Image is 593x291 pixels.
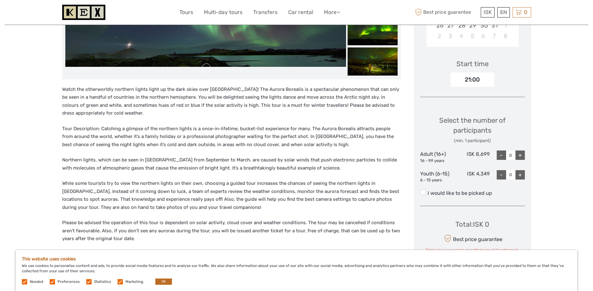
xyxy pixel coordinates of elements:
[500,20,511,31] div: Choose Saturday, November 1st, 2025
[455,170,490,183] div: ISK 4,349
[456,59,489,69] div: Start time
[72,10,79,17] button: Open LiveChat chat widget
[62,125,401,149] p: Tour Description: Catching a glimpse of the northern lights is a once-in-lifetime, bucket-list ex...
[467,20,478,31] div: Choose Wednesday, October 29th, 2025
[455,150,490,164] div: ISK 8,699
[434,31,445,41] div: Choose Sunday, November 2nd, 2025
[155,279,172,285] button: OK
[489,31,500,41] div: Choose Friday, November 7th, 2025
[515,170,525,180] div: +
[58,279,80,284] label: Preferences
[497,7,510,17] div: EN
[420,138,525,144] div: (min. 1 participant)
[420,190,525,197] label: I would like to be picked up
[62,5,105,20] img: 1261-44dab5bb-39f8-40da-b0c2-4d9fce00897c_logo_small.jpg
[420,158,455,164] div: 16 - 99 years
[497,170,506,180] div: -
[420,170,455,183] div: Youth (6-15)
[467,31,478,41] div: Choose Wednesday, November 5th, 2025
[16,250,577,291] div: We use cookies to personalise content and ads, to provide social media features and to analyse ou...
[484,9,492,15] span: ISK
[253,8,278,17] a: Transfers
[348,17,398,45] img: e46a0ea686ca42d783f300d319cea3b6_slider_thumbnail.jpg
[204,8,243,17] a: Multi-day tours
[523,9,528,15] span: 0
[456,20,467,31] div: Choose Tuesday, October 28th, 2025
[62,156,401,172] p: Northern lights, which can be seen in [GEOGRAPHIC_DATA] from September to March, are caused by so...
[94,279,111,284] label: Statistics
[414,7,479,17] span: Best price guarantee
[456,31,467,41] div: Choose Tuesday, November 4th, 2025
[62,219,401,243] p: Please be advised the operation of this tour is dependent on solar activity, cloud cover and weat...
[478,20,489,31] div: Choose Thursday, October 30th, 2025
[420,150,455,164] div: Adult (16+)
[125,279,143,284] label: Marketing
[9,11,71,16] p: We're away right now. Please check back later!
[478,31,489,41] div: Choose Thursday, November 6th, 2025
[445,31,456,41] div: Choose Monday, November 3rd, 2025
[22,256,571,262] h5: This website uses cookies
[62,86,401,117] p: Watch the otherworldly northern lights light up the dark skies over [GEOGRAPHIC_DATA]! The Aurora...
[515,150,525,160] div: +
[30,279,43,284] label: Needed
[497,150,506,160] div: -
[62,180,401,211] p: While some tourists try to view the northern lights on their own, choosing a guided tour increase...
[420,177,455,183] div: 6 - 15 years
[445,20,456,31] div: Choose Monday, October 27th, 2025
[489,20,500,31] div: Choose Friday, October 31st, 2025
[324,8,340,17] a: More
[179,8,193,17] a: Tours
[442,233,502,244] div: Best price guarantee
[288,8,313,17] a: Car rental
[455,219,489,229] div: Total : ISK 0
[426,248,519,253] div: Total price can not be zero.Minimum of 1 participant.
[434,20,445,31] div: Choose Sunday, October 26th, 2025
[450,72,494,87] div: 21:00
[500,31,511,41] div: Choose Saturday, November 8th, 2025
[348,47,398,76] img: 51873c78b2f745749d6667bcdbf5f23b_slider_thumbnail.jpg
[420,116,525,144] div: Select the number of participants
